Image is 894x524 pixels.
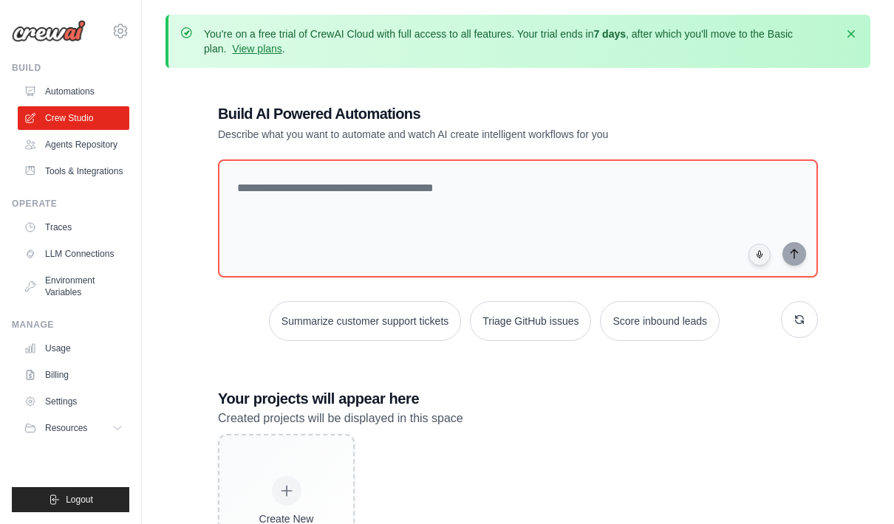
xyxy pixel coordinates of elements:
[593,28,626,40] strong: 7 days
[218,103,714,124] h1: Build AI Powered Automations
[18,363,129,387] a: Billing
[18,159,129,183] a: Tools & Integrations
[204,27,835,56] p: You're on a free trial of CrewAI Cloud with full access to all features. Your trial ends in , aft...
[600,301,720,341] button: Score inbound leads
[18,390,129,413] a: Settings
[66,494,93,506] span: Logout
[18,416,129,440] button: Resources
[218,388,818,409] h3: Your projects will appear here
[12,487,129,512] button: Logout
[45,422,87,434] span: Resources
[18,106,129,130] a: Crew Studio
[18,242,129,266] a: LLM Connections
[12,62,129,74] div: Build
[12,319,129,331] div: Manage
[18,337,129,360] a: Usage
[12,198,129,210] div: Operate
[218,127,714,142] p: Describe what you want to automate and watch AI create intelligent workflows for you
[12,20,86,42] img: Logo
[18,216,129,239] a: Traces
[18,269,129,304] a: Environment Variables
[18,133,129,156] a: Agents Repository
[748,244,771,266] button: Click to speak your automation idea
[232,43,281,55] a: View plans
[470,301,591,341] button: Triage GitHub issues
[218,409,818,428] p: Created projects will be displayed in this space
[18,80,129,103] a: Automations
[781,301,818,338] button: Get new suggestions
[269,301,461,341] button: Summarize customer support tickets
